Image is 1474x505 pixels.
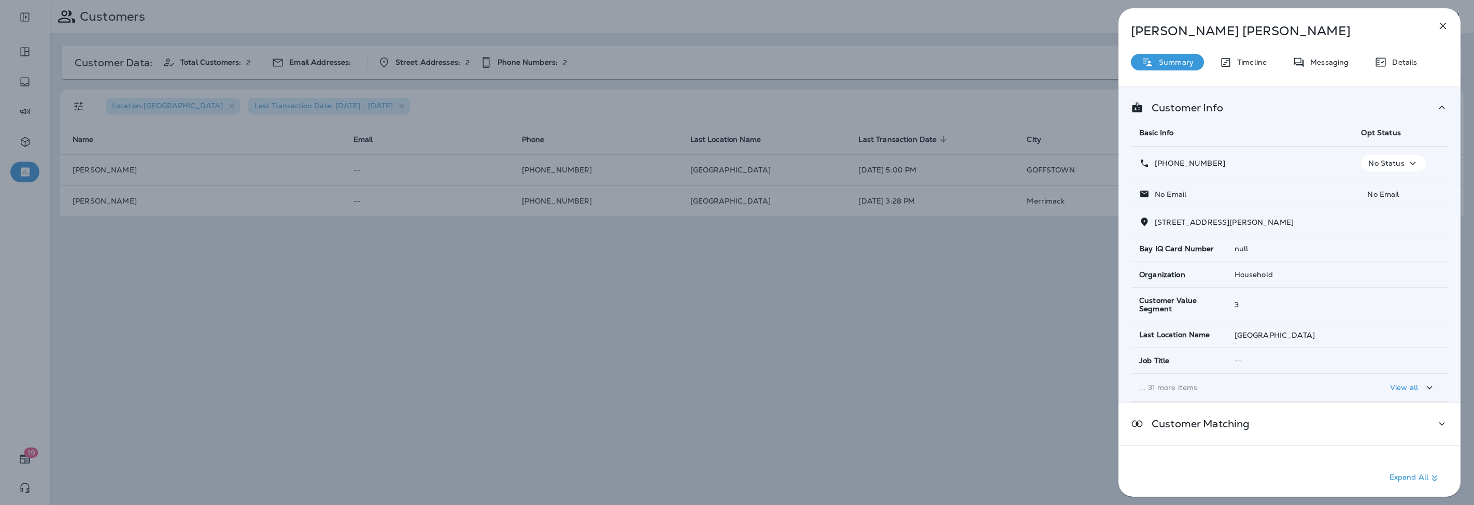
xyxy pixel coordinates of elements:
p: Timeline [1232,58,1267,66]
span: Job Title [1139,356,1169,365]
span: Organization [1139,270,1185,279]
p: No Email [1361,190,1440,198]
span: 3 [1235,300,1239,309]
p: ... 31 more items [1139,383,1344,392]
p: No Email [1150,190,1186,198]
p: Messaging [1305,58,1349,66]
p: Customer Matching [1143,420,1250,428]
button: Expand All [1385,469,1445,487]
button: View all [1386,378,1440,397]
p: Expand All [1390,472,1441,484]
p: View all [1390,383,1418,392]
span: Last Location Name [1139,330,1210,339]
button: No Status [1361,155,1426,171]
span: Opt Status [1361,128,1400,137]
span: Household [1235,270,1273,279]
p: [PERSON_NAME] [PERSON_NAME] [1131,24,1414,38]
span: null [1235,244,1249,253]
p: Summary [1154,58,1194,66]
p: No Status [1368,159,1404,167]
span: Basic Info [1139,128,1173,137]
span: -- [1235,356,1242,365]
p: Customer Info [1143,104,1223,112]
span: [GEOGRAPHIC_DATA] [1235,330,1315,340]
span: Customer Value Segment [1139,296,1218,314]
p: Details [1387,58,1417,66]
p: [PHONE_NUMBER] [1150,159,1225,167]
span: [STREET_ADDRESS][PERSON_NAME] [1155,218,1294,227]
span: Bay IQ Card Number [1139,244,1214,253]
